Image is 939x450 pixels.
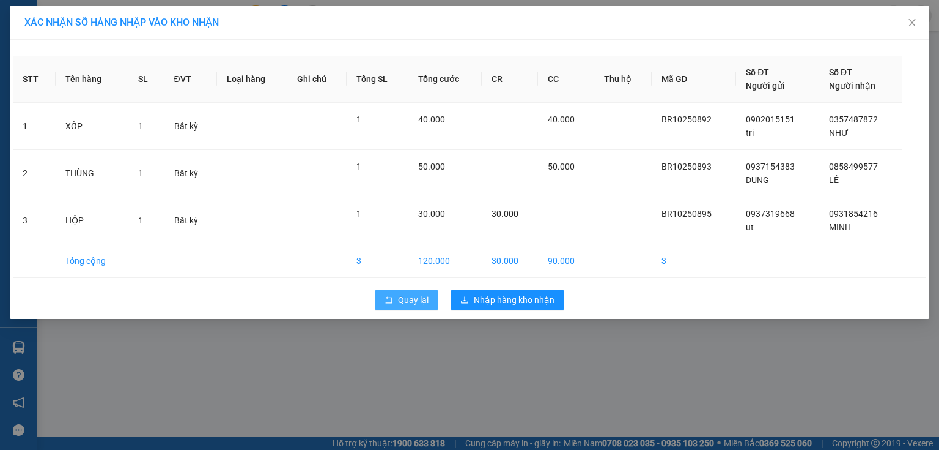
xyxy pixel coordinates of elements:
[10,40,96,57] div: 0868402739
[10,10,96,25] div: 167 QL13
[482,56,538,103] th: CR
[347,56,408,103] th: Tổng SL
[652,244,736,278] td: 3
[746,222,754,232] span: ut
[13,103,56,150] td: 1
[661,162,712,171] span: BR10250893
[105,12,134,24] span: Nhận:
[287,56,347,103] th: Ghi chú
[217,56,287,103] th: Loại hàng
[594,56,651,103] th: Thu hộ
[13,197,56,244] td: 3
[482,244,538,278] td: 30.000
[548,114,575,124] span: 40.000
[746,114,795,124] span: 0902015151
[538,56,594,103] th: CC
[105,40,190,54] div: truong
[418,209,445,219] span: 30.000
[164,197,217,244] td: Bất kỳ
[474,293,554,307] span: Nhập hàng kho nhận
[56,103,128,150] td: XỐP
[128,56,164,103] th: SL
[164,103,217,150] td: Bất kỳ
[895,6,929,40] button: Close
[56,197,128,244] td: HỘP
[746,128,754,138] span: tri
[829,128,849,138] span: NHƯ
[164,150,217,197] td: Bất kỳ
[652,56,736,103] th: Mã GD
[907,18,917,28] span: close
[138,168,143,178] span: 1
[13,56,56,103] th: STT
[661,114,712,124] span: BR10250892
[356,209,361,219] span: 1
[460,296,469,306] span: download
[385,296,393,306] span: rollback
[829,222,851,232] span: MINH
[538,244,594,278] td: 90.000
[356,114,361,124] span: 1
[138,216,143,225] span: 1
[24,17,219,28] span: XÁC NHẬN SỐ HÀNG NHẬP VÀO KHO NHẬN
[105,72,147,114] span: my xuan
[829,175,839,185] span: LÊ
[746,209,795,219] span: 0937319668
[10,12,29,24] span: Gửi:
[56,150,128,197] td: THÙNG
[548,162,575,171] span: 50.000
[829,209,878,219] span: 0931854216
[492,209,518,219] span: 30.000
[661,209,712,219] span: BR10250895
[105,10,190,40] div: HANG NGOAI
[829,114,878,124] span: 0357487872
[138,121,143,131] span: 1
[398,293,429,307] span: Quay lại
[408,56,482,103] th: Tổng cước
[375,290,438,310] button: rollbackQuay lại
[105,54,190,72] div: 0366707968
[408,244,482,278] td: 120.000
[746,162,795,171] span: 0937154383
[829,81,875,91] span: Người nhận
[746,81,785,91] span: Người gửi
[13,150,56,197] td: 2
[347,244,408,278] td: 3
[418,114,445,124] span: 40.000
[10,25,96,40] div: son duc
[356,162,361,171] span: 1
[829,162,878,171] span: 0858499577
[746,67,769,77] span: Số ĐT
[105,78,122,91] span: DĐ:
[829,67,852,77] span: Số ĐT
[56,244,128,278] td: Tổng cộng
[418,162,445,171] span: 50.000
[164,56,217,103] th: ĐVT
[746,175,769,185] span: DUNG
[451,290,564,310] button: downloadNhập hàng kho nhận
[56,56,128,103] th: Tên hàng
